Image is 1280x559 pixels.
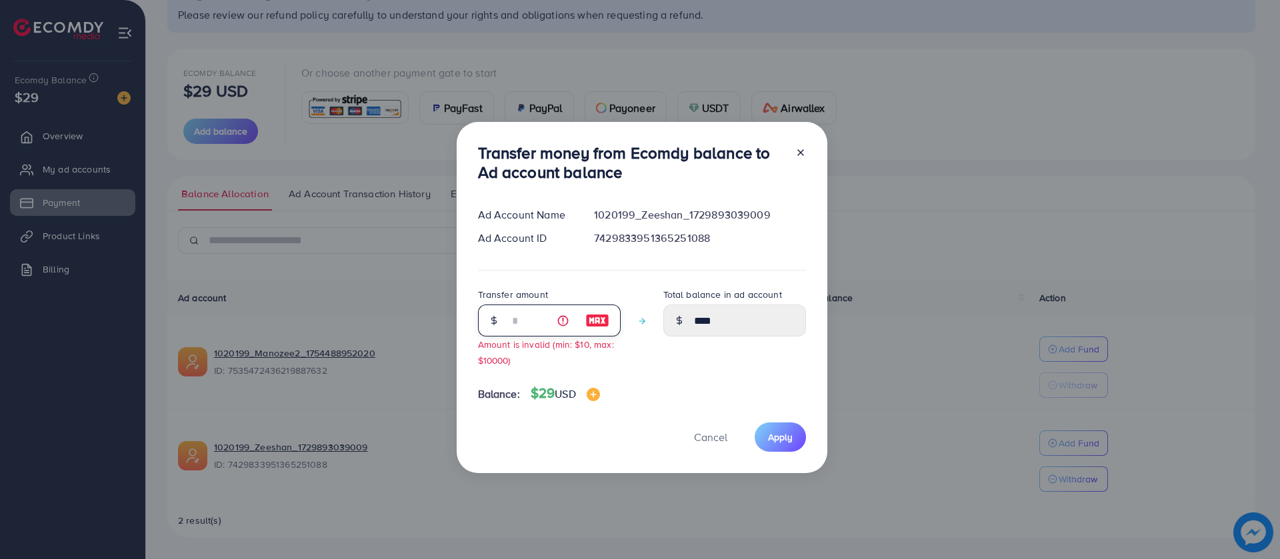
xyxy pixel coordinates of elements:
[467,207,584,223] div: Ad Account Name
[467,231,584,246] div: Ad Account ID
[694,430,727,444] span: Cancel
[583,231,816,246] div: 7429833951365251088
[555,386,575,401] span: USD
[531,385,600,402] h4: $29
[478,338,614,366] small: Amount is invalid (min: $10, max: $10000)
[478,386,520,402] span: Balance:
[478,288,548,301] label: Transfer amount
[677,422,744,451] button: Cancel
[583,207,816,223] div: 1020199_Zeeshan_1729893039009
[478,143,785,182] h3: Transfer money from Ecomdy balance to Ad account balance
[663,288,782,301] label: Total balance in ad account
[768,430,793,444] span: Apply
[755,422,806,451] button: Apply
[585,312,609,328] img: image
[587,388,600,401] img: image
